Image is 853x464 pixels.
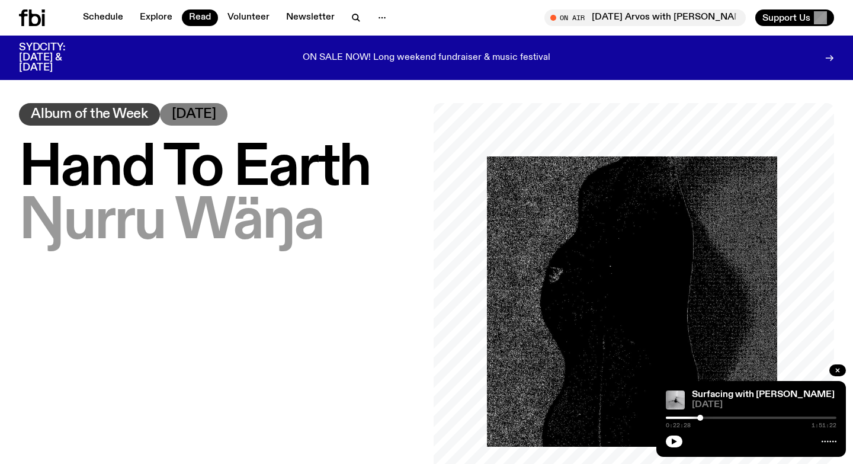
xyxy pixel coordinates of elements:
span: Support Us [762,12,810,23]
span: [DATE] [692,401,836,409]
a: Read [182,9,218,26]
span: [DATE] [172,108,216,121]
a: Schedule [76,9,130,26]
span: Album of the Week [31,108,148,121]
span: Ŋurru Wäŋa [19,193,323,252]
span: 0:22:28 [666,423,691,428]
a: Newsletter [279,9,342,26]
button: On Air[DATE] Arvos with [PERSON_NAME] [544,9,746,26]
a: Explore [133,9,179,26]
span: 1:51:22 [812,423,836,428]
h3: SYDCITY: [DATE] & [DATE] [19,43,95,73]
span: Hand To Earth [19,139,370,199]
button: Support Us [755,9,834,26]
a: Surfacing with [PERSON_NAME] [692,390,835,399]
img: An textured black shape upon a textured gray background [487,156,777,447]
a: Volunteer [220,9,277,26]
p: ON SALE NOW! Long weekend fundraiser & music festival [303,53,550,63]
